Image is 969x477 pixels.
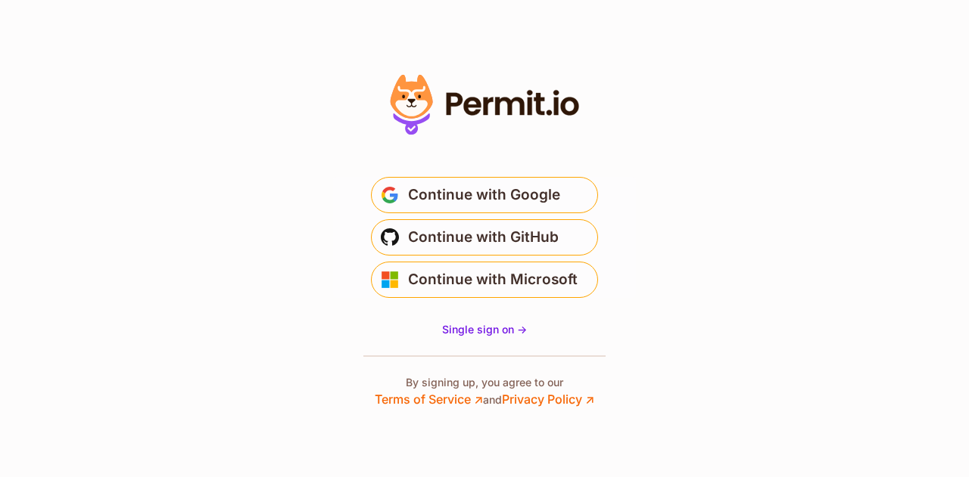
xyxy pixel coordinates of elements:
span: Continue with Microsoft [408,268,578,292]
a: Single sign on -> [442,322,527,337]
a: Terms of Service ↗ [375,392,483,407]
button: Continue with Microsoft [371,262,598,298]
button: Continue with GitHub [371,219,598,256]
span: Continue with GitHub [408,225,559,249]
p: By signing up, you agree to our and [375,375,594,408]
span: Single sign on -> [442,323,527,336]
a: Privacy Policy ↗ [502,392,594,407]
button: Continue with Google [371,177,598,213]
span: Continue with Google [408,183,560,207]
